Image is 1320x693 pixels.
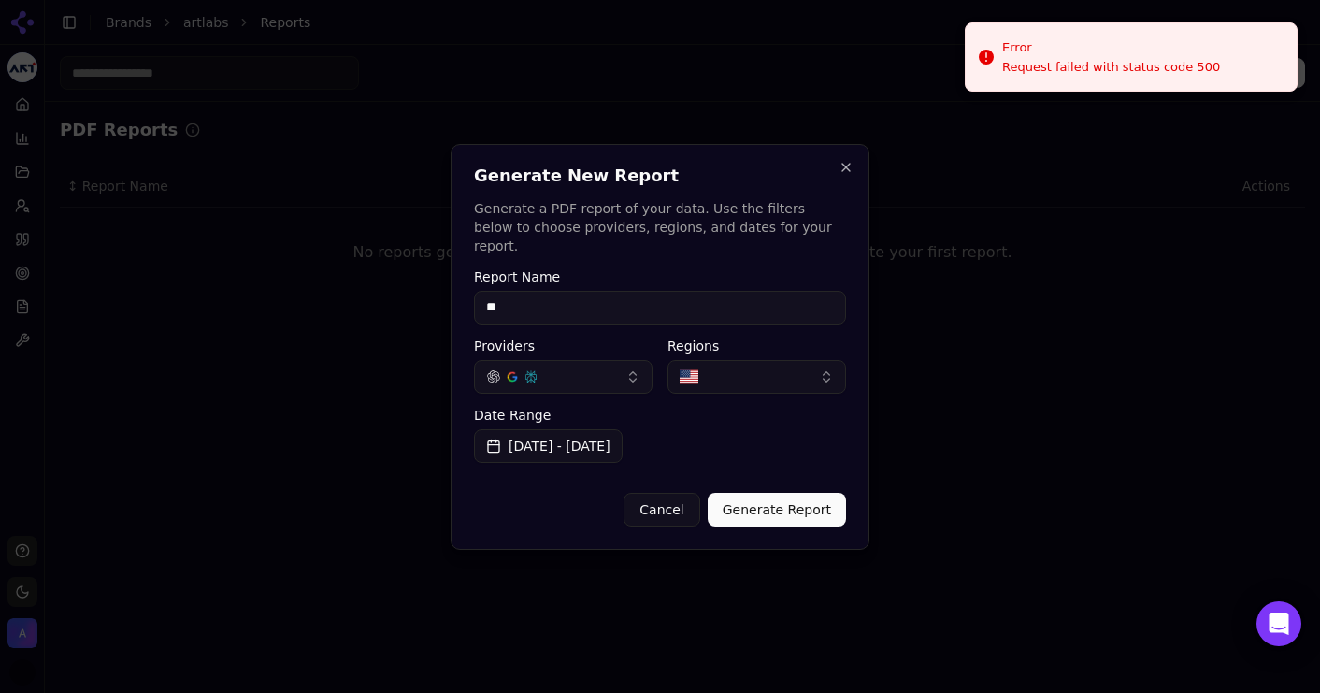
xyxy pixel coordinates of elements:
[680,368,698,386] img: United States
[708,493,846,527] button: Generate Report
[474,409,846,422] label: Date Range
[474,429,623,463] button: [DATE] - [DATE]
[474,270,846,283] label: Report Name
[474,199,846,255] p: Generate a PDF report of your data. Use the filters below to choose providers, regions, and dates...
[474,167,846,184] h2: Generate New Report
[667,339,846,353] label: Regions
[474,339,653,353] label: Providers
[624,493,699,527] button: Cancel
